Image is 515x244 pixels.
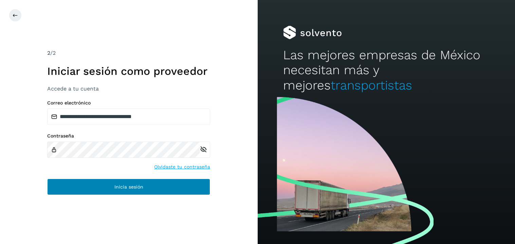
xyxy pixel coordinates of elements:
label: Correo electrónico [47,100,210,106]
span: Inicia sesión [114,184,143,189]
div: /2 [47,49,210,57]
button: Inicia sesión [47,179,210,195]
a: Olvidaste tu contraseña [154,163,210,170]
span: 2 [47,50,50,56]
span: transportistas [331,78,412,93]
h1: Iniciar sesión como proveedor [47,65,210,78]
h2: Las mejores empresas de México necesitan más y mejores [283,48,489,93]
label: Contraseña [47,133,210,139]
h3: Accede a tu cuenta [47,85,210,92]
